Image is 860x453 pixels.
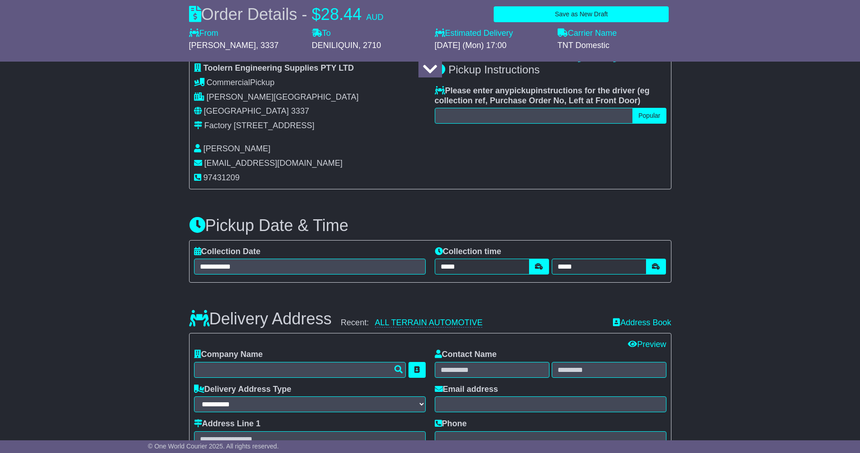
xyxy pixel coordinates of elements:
[375,318,483,328] a: ALL TERRAIN AUTOMOTIVE
[435,247,501,257] label: Collection time
[613,318,671,327] a: Address Book
[194,78,426,88] div: Pickup
[628,340,666,349] a: Preview
[148,443,279,450] span: © One World Courier 2025. All rights reserved.
[435,86,650,105] span: eg collection ref, Purchase Order No, Left at Front Door
[189,5,384,24] div: Order Details -
[312,41,359,50] span: DENILIQUIN
[189,29,219,39] label: From
[435,41,549,51] div: [DATE] (Mon) 17:00
[321,5,362,24] span: 28.44
[435,29,549,39] label: Estimated Delivery
[435,350,497,360] label: Contact Name
[312,29,331,39] label: To
[194,350,263,360] label: Company Name
[312,5,321,24] span: $
[194,385,292,395] label: Delivery Address Type
[435,419,467,429] label: Phone
[189,310,332,328] h3: Delivery Address
[558,29,617,39] label: Carrier Name
[204,144,271,153] span: [PERSON_NAME]
[194,419,261,429] label: Address Line 1
[204,121,315,131] div: Factory [STREET_ADDRESS]
[189,41,256,50] span: [PERSON_NAME]
[341,318,604,328] div: Recent:
[510,86,536,95] span: pickup
[207,92,359,101] span: [PERSON_NAME][GEOGRAPHIC_DATA]
[435,385,498,395] label: Email address
[189,217,671,235] h3: Pickup Date & Time
[632,108,666,124] button: Popular
[366,13,384,22] span: AUD
[256,41,279,50] span: , 3337
[494,6,669,22] button: Save as New Draft
[435,86,666,106] label: Please enter any instructions for the driver ( )
[207,78,250,87] span: Commercial
[204,106,289,116] span: [GEOGRAPHIC_DATA]
[558,41,671,51] div: TNT Domestic
[204,159,343,168] span: [EMAIL_ADDRESS][DOMAIN_NAME]
[359,41,381,50] span: , 2710
[194,247,261,257] label: Collection Date
[204,173,240,182] span: 97431209
[291,106,309,116] span: 3337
